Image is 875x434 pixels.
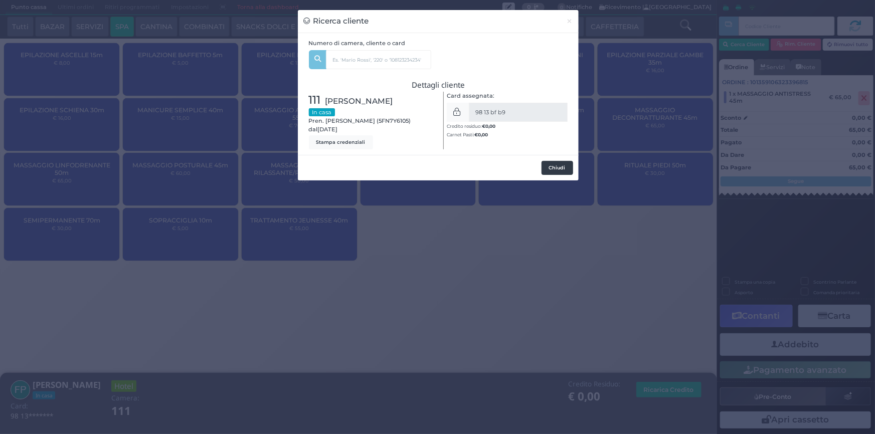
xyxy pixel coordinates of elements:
label: Numero di camera, cliente o card [309,39,406,48]
span: 0,00 [478,131,488,138]
span: 111 [309,92,321,109]
input: Es. 'Mario Rossi', '220' o '108123234234' [326,50,431,69]
small: Carnet Pasti: [447,132,488,137]
label: Card assegnata: [447,92,494,100]
span: × [567,16,573,27]
button: Chiudi [561,10,579,33]
h3: Ricerca cliente [303,16,369,27]
b: € [482,123,495,129]
span: 0,00 [485,123,495,129]
div: Pren. [PERSON_NAME] (5FN7Y6105) dal [303,92,438,149]
h3: Dettagli cliente [309,81,568,89]
b: € [474,132,488,137]
button: Stampa credenziali [309,135,373,149]
span: [PERSON_NAME] [325,95,393,107]
small: Credito residuo: [447,123,495,129]
span: [DATE] [318,125,338,134]
button: Chiudi [542,161,573,175]
small: In casa [309,108,335,116]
